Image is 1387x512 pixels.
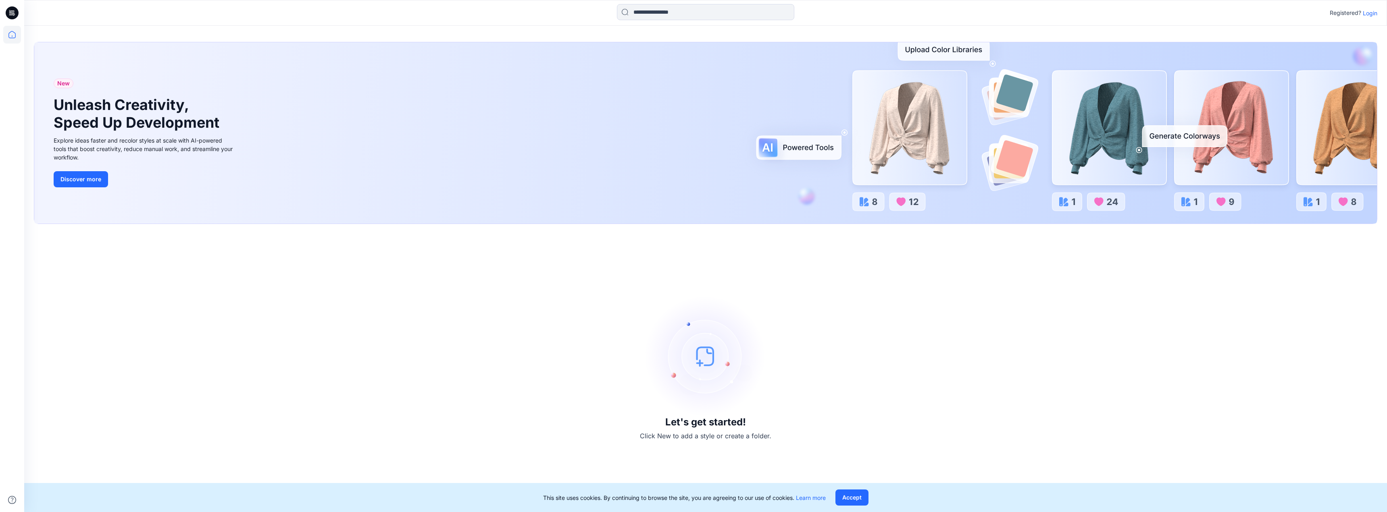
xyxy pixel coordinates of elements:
[54,136,235,162] div: Explore ideas faster and recolor styles at scale with AI-powered tools that boost creativity, red...
[543,493,826,502] p: This site uses cookies. By continuing to browse the site, you are agreeing to our use of cookies.
[57,79,70,88] span: New
[1330,8,1361,18] p: Registered?
[796,494,826,501] a: Learn more
[645,296,766,417] img: empty-state-image.svg
[640,431,771,441] p: Click New to add a style or create a folder.
[835,489,868,506] button: Accept
[54,96,223,131] h1: Unleash Creativity, Speed Up Development
[1363,9,1377,17] p: Login
[665,417,746,428] h3: Let's get started!
[54,171,108,187] button: Discover more
[54,171,235,187] a: Discover more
